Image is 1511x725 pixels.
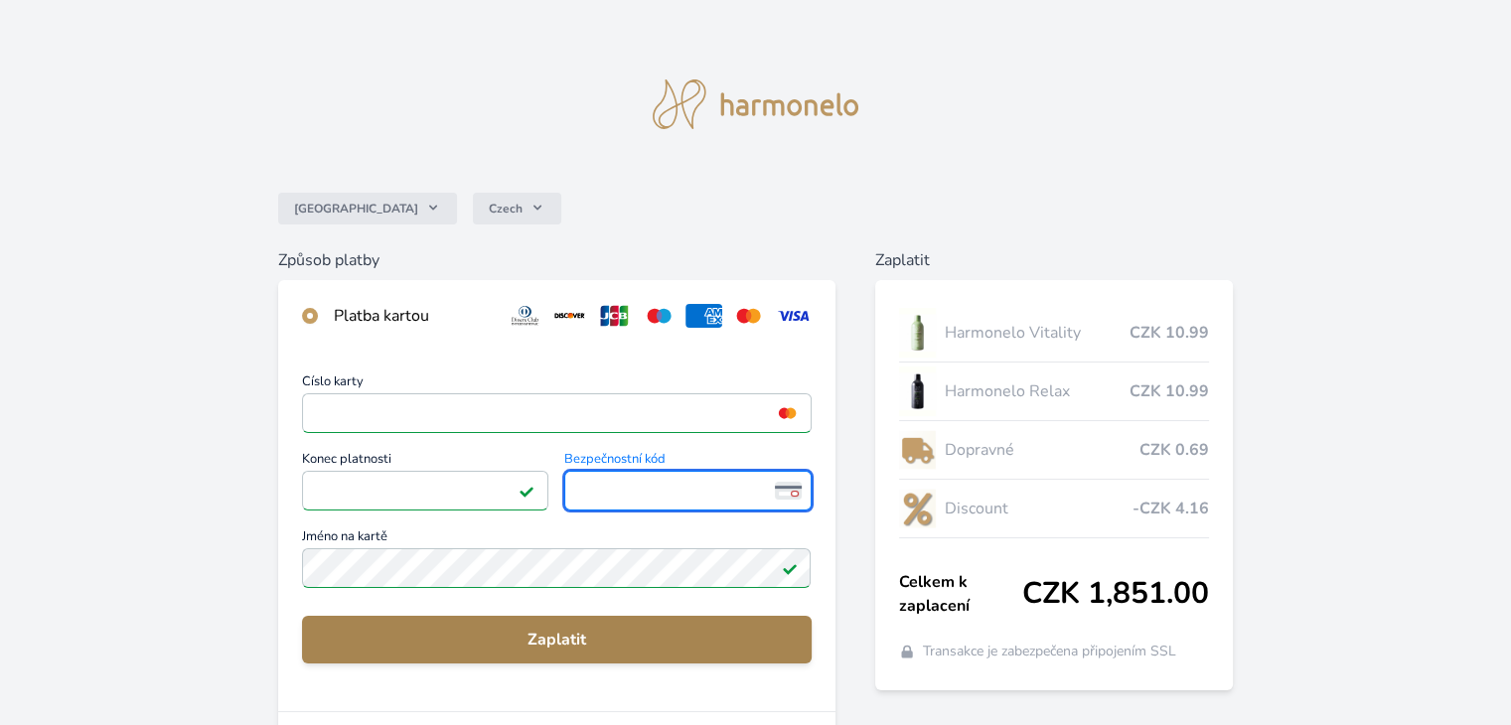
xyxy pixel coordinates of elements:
span: Jméno na kartě [302,530,811,548]
h6: Způsob platby [278,248,834,272]
span: Czech [489,201,523,217]
img: mc [774,404,801,422]
img: diners.svg [507,304,543,328]
div: Platba kartou [334,304,491,328]
span: Číslo karty [302,375,811,393]
span: Harmonelo Vitality [944,321,1129,345]
img: mc.svg [730,304,767,328]
img: visa.svg [775,304,812,328]
img: delivery-lo.png [899,425,937,475]
span: Harmonelo Relax [944,379,1129,403]
span: Celkem k zaplacení [899,570,1022,618]
span: Dopravné [944,438,1138,462]
span: -CZK 4.16 [1133,497,1209,520]
img: amex.svg [685,304,722,328]
span: Transakce je zabezpečena připojením SSL [923,642,1176,661]
span: CZK 10.99 [1130,321,1209,345]
span: CZK 0.69 [1139,438,1209,462]
img: CLEAN_RELAX_se_stinem_x-lo.jpg [899,366,937,416]
input: Jméno na kartěPlatné pole [302,548,811,588]
h6: Zaplatit [875,248,1233,272]
span: [GEOGRAPHIC_DATA] [294,201,418,217]
img: Platné pole [519,483,534,499]
iframe: Iframe pro datum vypršení platnosti [311,477,539,505]
img: logo.svg [653,79,859,129]
span: Zaplatit [318,628,795,652]
span: Konec platnosti [302,453,548,471]
span: Bezpečnostní kód [564,453,811,471]
span: CZK 1,851.00 [1022,576,1209,612]
span: CZK 10.99 [1130,379,1209,403]
iframe: Iframe pro bezpečnostní kód [573,477,802,505]
button: Zaplatit [302,616,811,663]
img: discover.svg [551,304,588,328]
img: jcb.svg [596,304,633,328]
img: discount-lo.png [899,484,937,533]
button: Czech [473,193,561,224]
img: CLEAN_VITALITY_se_stinem_x-lo.jpg [899,308,937,358]
button: [GEOGRAPHIC_DATA] [278,193,457,224]
span: Discount [944,497,1132,520]
img: maestro.svg [641,304,678,328]
img: Platné pole [782,560,798,576]
iframe: Iframe pro číslo karty [311,399,802,427]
